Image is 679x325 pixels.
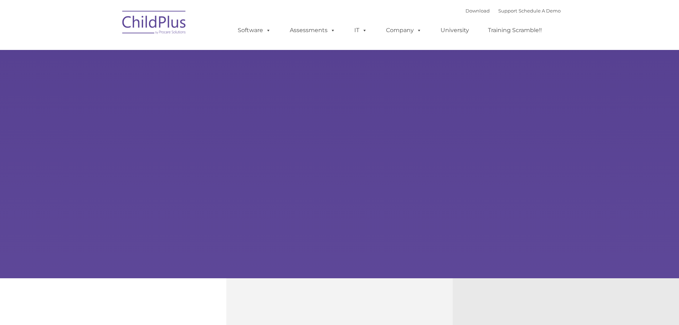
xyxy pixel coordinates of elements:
[283,23,343,37] a: Assessments
[498,8,517,14] a: Support
[433,23,476,37] a: University
[379,23,429,37] a: Company
[231,23,278,37] a: Software
[465,8,490,14] a: Download
[519,8,561,14] a: Schedule A Demo
[119,6,190,41] img: ChildPlus by Procare Solutions
[481,23,549,37] a: Training Scramble!!
[465,8,561,14] font: |
[347,23,374,37] a: IT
